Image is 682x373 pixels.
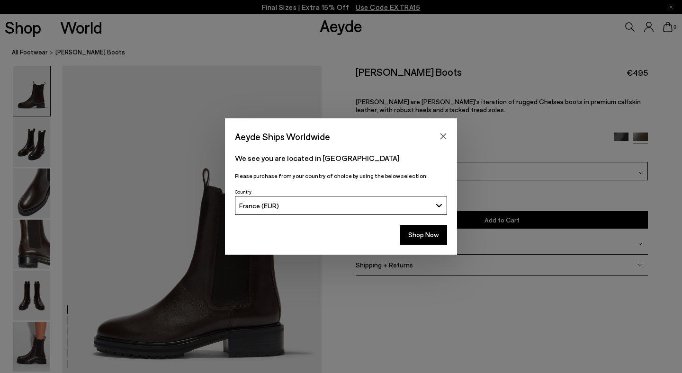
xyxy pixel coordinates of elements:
[239,202,279,210] span: France (EUR)
[400,225,447,245] button: Shop Now
[235,152,447,164] p: We see you are located in [GEOGRAPHIC_DATA]
[235,128,330,145] span: Aeyde Ships Worldwide
[436,129,450,143] button: Close
[235,171,447,180] p: Please purchase from your country of choice by using the below selection:
[235,189,251,195] span: Country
